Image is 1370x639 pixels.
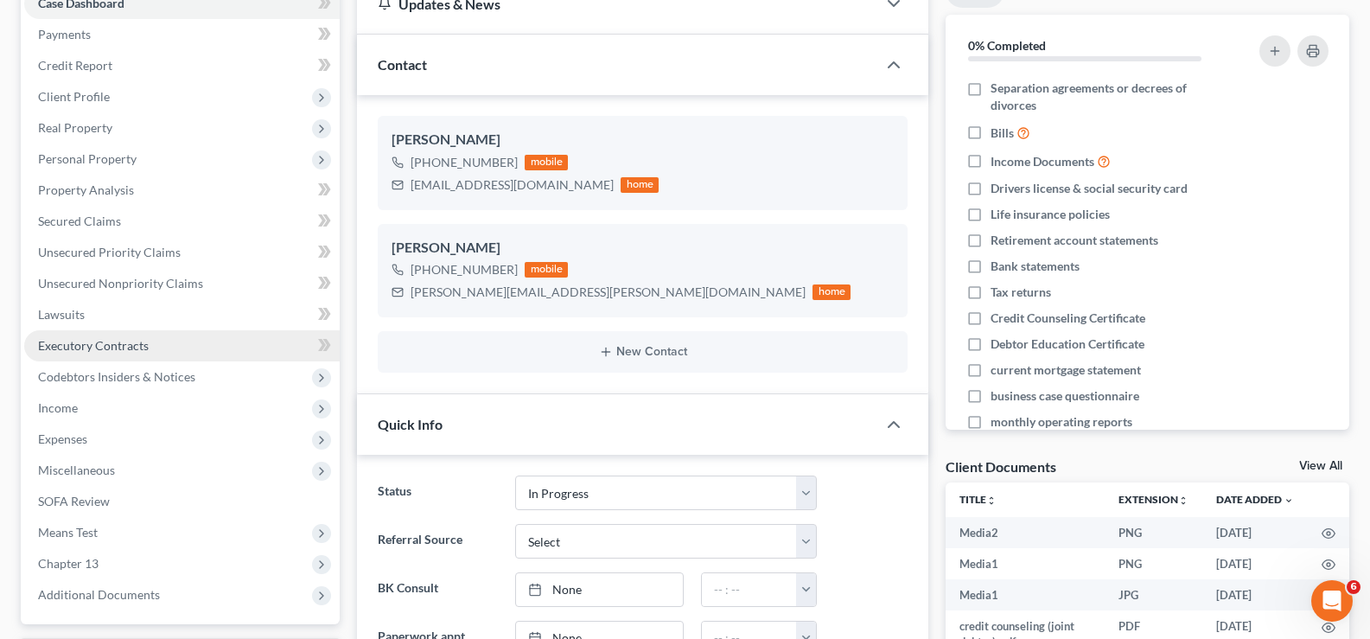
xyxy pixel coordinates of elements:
[959,493,997,506] a: Titleunfold_more
[38,369,195,384] span: Codebtors Insiders & Notices
[991,310,1145,327] span: Credit Counseling Certificate
[1311,580,1353,622] iframe: Intercom live chat
[991,387,1139,405] span: business case questionnaire
[369,524,506,559] label: Referral Source
[411,261,518,278] div: [PHONE_NUMBER]
[1105,517,1202,548] td: PNG
[38,182,134,197] span: Property Analysis
[968,38,1046,53] strong: 0% Completed
[1299,460,1342,472] a: View All
[991,206,1110,223] span: Life insurance policies
[991,153,1094,170] span: Income Documents
[378,416,443,432] span: Quick Info
[24,299,340,330] a: Lawsuits
[1178,495,1188,506] i: unfold_more
[991,125,1014,142] span: Bills
[1202,548,1308,579] td: [DATE]
[38,463,115,477] span: Miscellaneous
[24,175,340,206] a: Property Analysis
[38,556,99,571] span: Chapter 13
[38,525,98,540] span: Means Test
[946,457,1056,476] div: Client Documents
[38,338,149,353] span: Executory Contracts
[38,494,110,508] span: SOFA Review
[38,27,91,42] span: Payments
[991,335,1144,353] span: Debtor Education Certificate
[24,19,340,50] a: Payments
[24,330,340,361] a: Executory Contracts
[1105,579,1202,610] td: JPG
[38,151,137,166] span: Personal Property
[38,431,87,446] span: Expenses
[38,307,85,322] span: Lawsuits
[369,572,506,607] label: BK Consult
[411,284,806,301] div: [PERSON_NAME][EMAIL_ADDRESS][PERSON_NAME][DOMAIN_NAME]
[1202,517,1308,548] td: [DATE]
[38,120,112,135] span: Real Property
[378,56,427,73] span: Contact
[991,80,1233,114] span: Separation agreements or decrees of divorces
[621,177,659,193] div: home
[525,155,568,170] div: mobile
[1284,495,1294,506] i: expand_more
[946,579,1105,610] td: Media1
[991,180,1188,197] span: Drivers license & social security card
[986,495,997,506] i: unfold_more
[702,573,797,606] input: -- : --
[991,413,1132,431] span: monthly operating reports
[392,238,894,259] div: [PERSON_NAME]
[812,284,851,300] div: home
[24,50,340,81] a: Credit Report
[24,206,340,237] a: Secured Claims
[991,361,1141,379] span: current mortgage statement
[991,284,1051,301] span: Tax returns
[946,548,1105,579] td: Media1
[411,154,518,171] div: [PHONE_NUMBER]
[38,89,110,104] span: Client Profile
[38,587,160,602] span: Additional Documents
[24,237,340,268] a: Unsecured Priority Claims
[991,232,1158,249] span: Retirement account statements
[369,476,506,510] label: Status
[1118,493,1188,506] a: Extensionunfold_more
[1216,493,1294,506] a: Date Added expand_more
[24,486,340,517] a: SOFA Review
[1202,579,1308,610] td: [DATE]
[411,176,614,194] div: [EMAIL_ADDRESS][DOMAIN_NAME]
[24,268,340,299] a: Unsecured Nonpriority Claims
[38,276,203,291] span: Unsecured Nonpriority Claims
[38,245,181,259] span: Unsecured Priority Claims
[38,214,121,228] span: Secured Claims
[1105,548,1202,579] td: PNG
[525,262,568,278] div: mobile
[1347,580,1360,594] span: 6
[991,258,1080,275] span: Bank statements
[38,400,78,415] span: Income
[516,573,683,606] a: None
[946,517,1105,548] td: Media2
[392,130,894,150] div: [PERSON_NAME]
[38,58,112,73] span: Credit Report
[392,345,894,359] button: New Contact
